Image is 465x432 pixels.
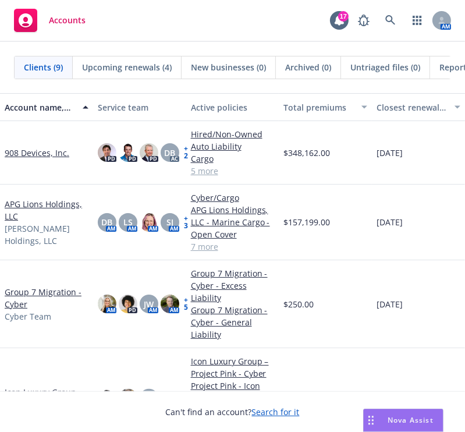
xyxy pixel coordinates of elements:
span: [DATE] [377,216,403,228]
div: Active policies [191,101,275,114]
span: $348,162.00 [283,147,330,159]
img: photo [140,213,158,232]
div: Service team [98,101,182,114]
a: Accounts [9,4,90,37]
span: $157,199.00 [283,216,330,228]
a: Hired/Non-Owned Auto Liability [191,128,275,153]
span: [DATE] [377,298,403,310]
img: photo [161,295,179,313]
div: 17 [338,11,349,22]
a: Group 7 Migration - Cyber - Excess Liability [191,267,275,304]
img: photo [119,143,137,162]
a: 908 Devices, Inc. [5,147,69,159]
span: New businesses (0) [191,61,266,73]
a: Report a Bug [352,9,375,32]
div: Account name, DBA [5,101,76,114]
span: Can't find an account? [166,406,300,418]
a: + 3 [184,215,188,229]
a: APG Lions Holdings, LLC - Marine Cargo - Open Cover [191,204,275,240]
img: photo [119,295,137,313]
span: Accounts [49,16,86,25]
div: Drag to move [364,409,378,431]
a: Search for it [252,406,300,417]
a: Icon Luxury Group – Project Pink - Cyber [191,355,275,380]
span: Upcoming renewals (4) [82,61,172,73]
a: Cyber/Cargo [191,192,275,204]
a: Group 7 Migration - Cyber [5,286,88,310]
div: Closest renewal date [377,101,448,114]
span: JW [144,298,154,310]
div: Total premiums [283,101,354,114]
a: Switch app [406,9,429,32]
span: [PERSON_NAME] Holdings, LLC [5,222,88,247]
span: DB [101,216,112,228]
button: Total premiums [279,93,372,121]
span: Archived (0) [285,61,331,73]
span: Nova Assist [388,415,434,425]
span: DB [164,147,175,159]
img: photo [119,389,137,408]
img: photo [98,143,116,162]
button: Service team [93,93,186,121]
span: Untriaged files (0) [350,61,420,73]
a: Group 7 Migration - Cyber - General Liability [191,304,275,341]
a: 7 more [191,240,275,253]
span: Cyber Team [5,310,51,323]
button: Nova Assist [363,409,443,432]
a: Cargo [191,153,275,165]
button: Closest renewal date [372,93,465,121]
span: SJ [166,216,173,228]
a: 5 more [191,165,275,177]
button: Active policies [186,93,279,121]
img: photo [98,295,116,313]
a: APG Lions Holdings, LLC [5,198,88,222]
a: + 2 [184,146,188,160]
span: Clients (9) [24,61,63,73]
span: $250.00 [283,298,314,310]
span: [DATE] [377,147,403,159]
img: photo [98,389,116,408]
img: photo [140,143,158,162]
a: Search [379,9,402,32]
a: Icon Luxury Group – Project Pink [5,386,88,410]
span: LS [123,216,133,228]
a: + 5 [184,297,188,311]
